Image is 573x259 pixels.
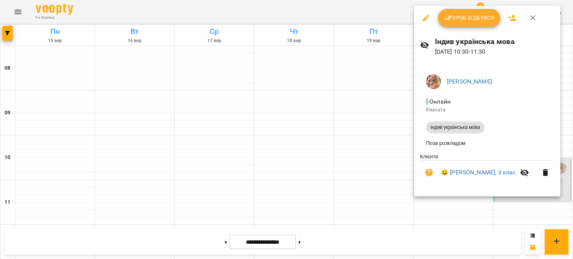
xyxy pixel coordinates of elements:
[447,78,492,85] a: [PERSON_NAME]
[426,74,441,89] img: 9c4c51a4d42acbd288cc1c133c162c1f.jpg
[426,98,452,105] span: - Онлайн
[438,9,501,27] button: Урок відбувся
[426,124,485,131] span: Індив українська мова
[435,47,554,56] p: [DATE] 10:30 - 11:30
[444,13,495,22] span: Урок відбувся
[420,164,438,181] button: Візит ще не сплачено. Додати оплату?
[420,153,554,187] ul: Клієнти
[426,106,548,114] p: Кімната
[441,168,516,177] a: 😀 [PERSON_NAME], 3 клас
[420,136,554,150] li: Поза розкладом
[435,36,554,47] h6: Індив українська мова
